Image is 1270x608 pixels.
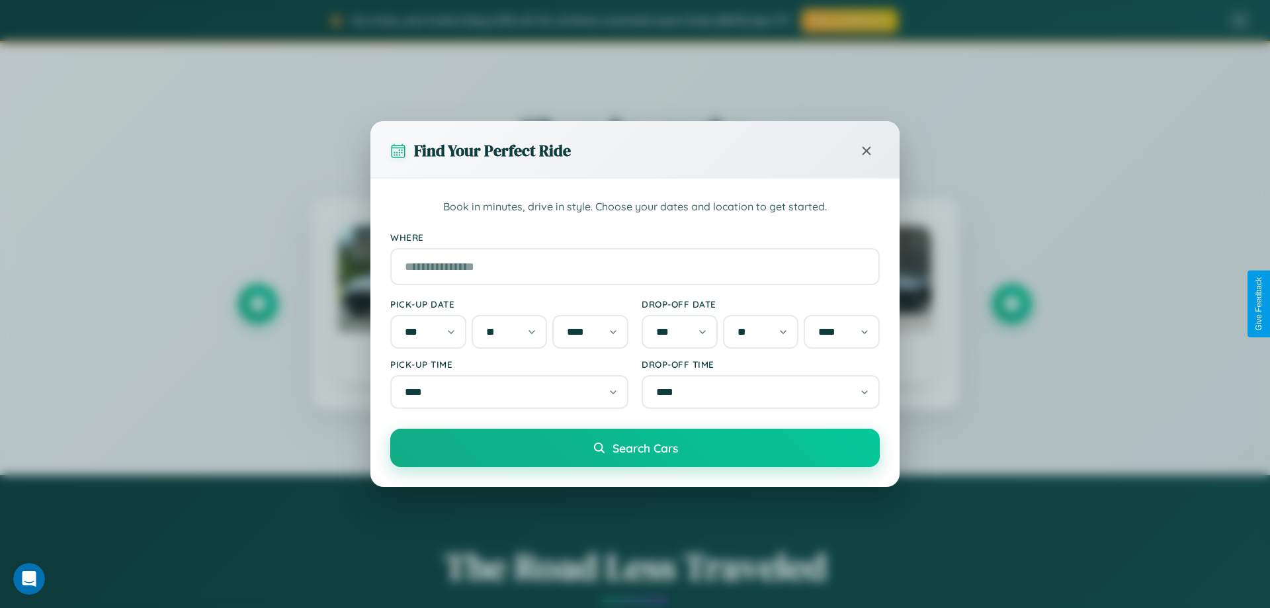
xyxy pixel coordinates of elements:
button: Search Cars [390,429,880,467]
label: Drop-off Time [642,359,880,370]
label: Drop-off Date [642,298,880,310]
h3: Find Your Perfect Ride [414,140,571,161]
label: Where [390,232,880,243]
span: Search Cars [613,441,678,455]
p: Book in minutes, drive in style. Choose your dates and location to get started. [390,198,880,216]
label: Pick-up Time [390,359,628,370]
label: Pick-up Date [390,298,628,310]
